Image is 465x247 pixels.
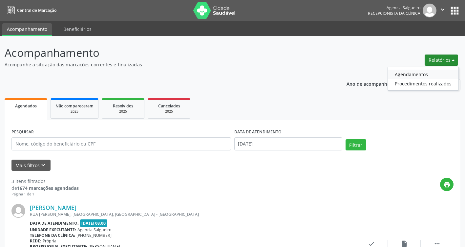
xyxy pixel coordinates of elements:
label: DATA DE ATENDIMENTO [234,127,282,137]
span: Central de Marcação [17,8,56,13]
a: Acompanhamento [2,23,52,36]
a: Procedimentos realizados [388,79,458,88]
button: Mais filtroskeyboard_arrow_down [11,160,51,171]
input: Selecione um intervalo [234,137,342,150]
p: Acompanhamento [5,45,324,61]
span: Resolvidos [113,103,133,109]
b: Telefone da clínica: [30,233,75,238]
button:  [436,4,449,17]
a: Beneficiários [59,23,96,35]
span: Própria [43,238,56,244]
div: 3 itens filtrados [11,178,79,185]
a: [PERSON_NAME] [30,204,76,211]
span: Cancelados [158,103,180,109]
button: Filtrar [346,139,366,150]
p: Acompanhe a situação das marcações correntes e finalizadas [5,61,324,68]
ul: Relatórios [388,67,459,91]
div: 2025 [55,109,94,114]
button: print [440,178,454,191]
span: [DATE] 08:00 [80,219,108,227]
span: Agencia Salgueiro [77,227,111,233]
strong: 1674 marcações agendadas [17,185,79,191]
a: Agendamentos [388,70,458,79]
img: img [11,204,25,218]
p: Ano de acompanhamento [347,79,405,88]
span: [PHONE_NUMBER] [76,233,112,238]
span: Não compareceram [55,103,94,109]
div: 2025 [153,109,185,114]
div: 2025 [107,109,139,114]
i: print [443,181,451,188]
b: Rede: [30,238,41,244]
div: de [11,185,79,191]
a: Central de Marcação [5,5,56,16]
label: PESQUISAR [11,127,34,137]
span: Agendados [15,103,37,109]
i:  [439,6,446,13]
span: Recepcionista da clínica [368,11,420,16]
b: Unidade executante: [30,227,76,233]
i: keyboard_arrow_down [40,162,47,169]
b: Data de atendimento: [30,220,79,226]
div: Agencia Salgueiro [368,5,420,11]
button: apps [449,5,460,16]
button: Relatórios [425,55,458,66]
div: Página 1 de 1 [11,191,79,197]
input: Nome, código do beneficiário ou CPF [11,137,231,150]
img: img [423,4,436,17]
div: RUA [PERSON_NAME], [GEOGRAPHIC_DATA], [GEOGRAPHIC_DATA] - [GEOGRAPHIC_DATA] [30,212,355,217]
